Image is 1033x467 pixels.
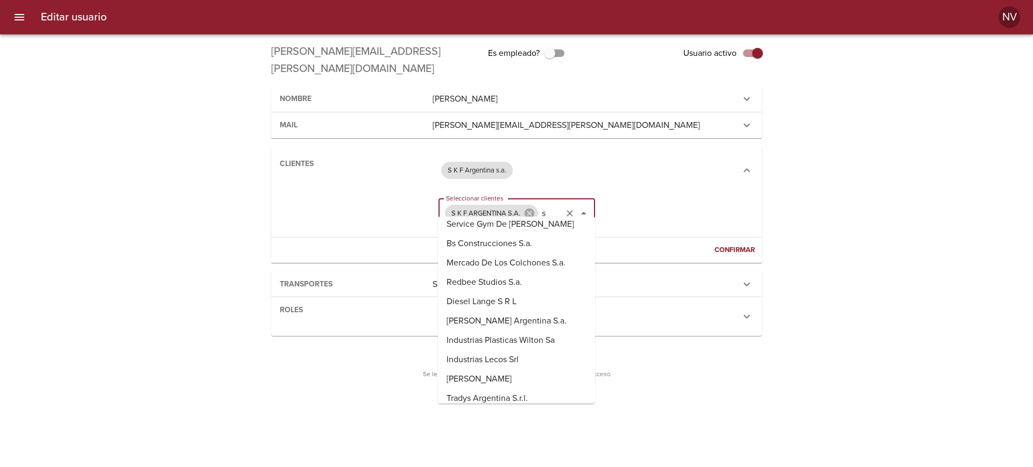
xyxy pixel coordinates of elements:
li: Diesel Lange S R L [438,292,595,311]
span: Es empleado? [488,47,540,60]
li: Bs Construcciones S.a. [438,234,595,253]
span: Usuario activo [683,47,737,60]
p: [PERSON_NAME][EMAIL_ADDRESS][PERSON_NAME][DOMAIN_NAME] [433,119,734,132]
li: Mercado De Los Colchones S.a. [438,253,595,272]
div: RolesClientes Envios [271,297,762,336]
div: nombre[PERSON_NAME] [271,86,762,112]
button: menu [6,4,32,30]
div: TransportesSin transportes [271,271,762,298]
span: S K F Argentina s.a. [441,167,513,175]
div: S K F ARGENTINA S.A. [445,205,538,222]
li: Tradys Argentina S.r.l. [438,389,595,408]
span: Desactivar usuario [737,43,768,63]
p: [PERSON_NAME] [433,92,734,105]
span: Se le enviará un mail al usuario para que este recupere el acceso [423,370,611,378]
h6: [PERSON_NAME][EMAIL_ADDRESS][PERSON_NAME][DOMAIN_NAME] [271,43,471,77]
div: Abrir información de usuario [999,6,1020,28]
li: [PERSON_NAME] Argentina S.a. [438,311,595,331]
div: ClientesS K F Argentina s.a. [271,147,762,194]
h6: Editar usuario [41,9,107,26]
span: Transportes [280,279,332,289]
span: mail [280,120,298,130]
li: Industrias Lecos Srl [438,350,595,369]
span: Roles [280,305,303,314]
button: Limpiar [562,206,577,221]
li: Service Gym De [PERSON_NAME] [438,214,595,234]
li: Redbee Studios S.a. [438,272,595,292]
button: Close [576,206,591,221]
span: S K F ARGENTINA S.A. [445,209,527,219]
span: nombre [280,94,312,103]
li: [PERSON_NAME] [438,369,595,389]
li: Industrias Plasticas Wilton Sa [438,331,595,350]
p: Sin transportes [433,278,734,291]
span: Confirmar [714,244,755,256]
button: Confirmar [712,242,758,258]
div: NV [999,6,1020,28]
div: mail[PERSON_NAME][EMAIL_ADDRESS][PERSON_NAME][DOMAIN_NAME] [271,112,762,139]
span: Activar como empleado [540,43,571,63]
span: Clientes [280,159,314,168]
div: ClientesS K F Argentina s.a. [271,194,762,263]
